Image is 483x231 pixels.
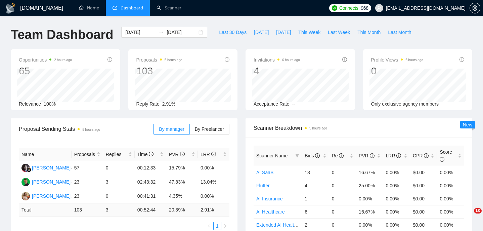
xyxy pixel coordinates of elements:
img: gigradar-bm.png [27,167,31,172]
span: info-circle [107,57,112,62]
time: 6 hours ago [405,58,423,62]
td: 3 [103,203,135,217]
time: 5 hours ago [165,58,182,62]
span: filter [294,151,301,161]
span: [DATE] [254,29,269,36]
span: Proposals [136,56,182,64]
span: user [377,6,382,10]
td: 0.00% [437,179,464,192]
div: 65 [19,65,72,77]
a: Extended AI Healthcare [256,222,306,228]
li: 1 [213,222,221,230]
a: AI SaaS [256,170,273,175]
span: Relevance [19,101,41,107]
td: 13.04% [198,175,229,189]
td: $0.00 [410,179,437,192]
button: Last Month [384,27,415,38]
td: 0.00% [383,192,410,205]
th: Replies [103,148,135,161]
td: 0 [329,205,356,218]
time: 5 hours ago [82,128,100,131]
div: 4 [254,65,300,77]
a: AI Healthcare [256,209,285,215]
span: info-circle [342,57,347,62]
td: 23 [72,189,103,203]
span: info-circle [396,153,401,158]
span: info-circle [180,152,185,156]
a: setting [470,5,480,11]
button: Last 30 Days [215,27,250,38]
span: LRR [386,153,401,158]
td: 6 [302,205,329,218]
td: 2.91 % [198,203,229,217]
td: Total [19,203,72,217]
button: setting [470,3,480,13]
td: 0 [329,179,356,192]
span: Proposals [74,151,95,158]
input: Start date [125,29,156,36]
time: 5 hours ago [309,126,327,130]
td: 103 [72,203,103,217]
td: 00:41:31 [135,189,166,203]
button: [DATE] [272,27,295,38]
span: Time [137,152,153,157]
span: Scanner Breakdown [254,124,464,132]
td: 0.00% [383,179,410,192]
td: 20.39 % [166,203,198,217]
td: 02:43:32 [135,175,166,189]
img: AV [21,192,30,200]
span: Proposal Sending Stats [19,125,153,133]
img: MB [21,178,30,186]
span: 2.91% [162,101,176,107]
span: Profile Views [371,56,424,64]
span: info-circle [211,152,216,156]
button: Last Week [324,27,354,38]
button: [DATE] [250,27,272,38]
span: Replies [106,151,127,158]
a: AI Insurance [256,196,283,201]
span: info-circle [459,57,464,62]
span: PVR [169,152,185,157]
span: By Freelancer [195,126,224,132]
td: 00:12:33 [135,161,166,175]
span: filter [295,154,299,158]
td: 57 [72,161,103,175]
li: Next Page [221,222,229,230]
span: right [223,224,227,228]
span: Only exclusive agency members [371,101,439,107]
span: CPR [413,153,429,158]
td: 25.00% [356,179,383,192]
td: 0 [329,192,356,205]
time: 2 hours ago [54,58,72,62]
td: 4 [302,179,329,192]
td: $0.00 [410,166,437,179]
td: 0 [103,189,135,203]
h1: Team Dashboard [11,27,113,43]
span: info-circle [370,153,375,158]
span: info-circle [315,153,320,158]
img: upwork-logo.png [332,5,337,11]
span: info-circle [440,157,444,162]
span: By manager [159,126,184,132]
td: 0 [329,166,356,179]
span: Dashboard [121,5,143,11]
a: Flutter [256,183,270,188]
span: Bids [305,153,320,158]
button: right [221,222,229,230]
span: swap-right [159,30,164,35]
td: 0 [103,161,135,175]
span: New [463,122,472,127]
button: This Month [354,27,384,38]
span: left [207,224,211,228]
span: This Week [298,29,320,36]
span: [DATE] [276,29,291,36]
span: PVR [359,153,375,158]
time: 6 hours ago [282,58,300,62]
td: 1 [302,192,329,205]
a: MB[PERSON_NAME] [21,179,71,184]
span: info-circle [424,153,429,158]
td: 0.00% [437,192,464,205]
span: dashboard [113,5,117,10]
div: [PERSON_NAME] [32,164,71,171]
